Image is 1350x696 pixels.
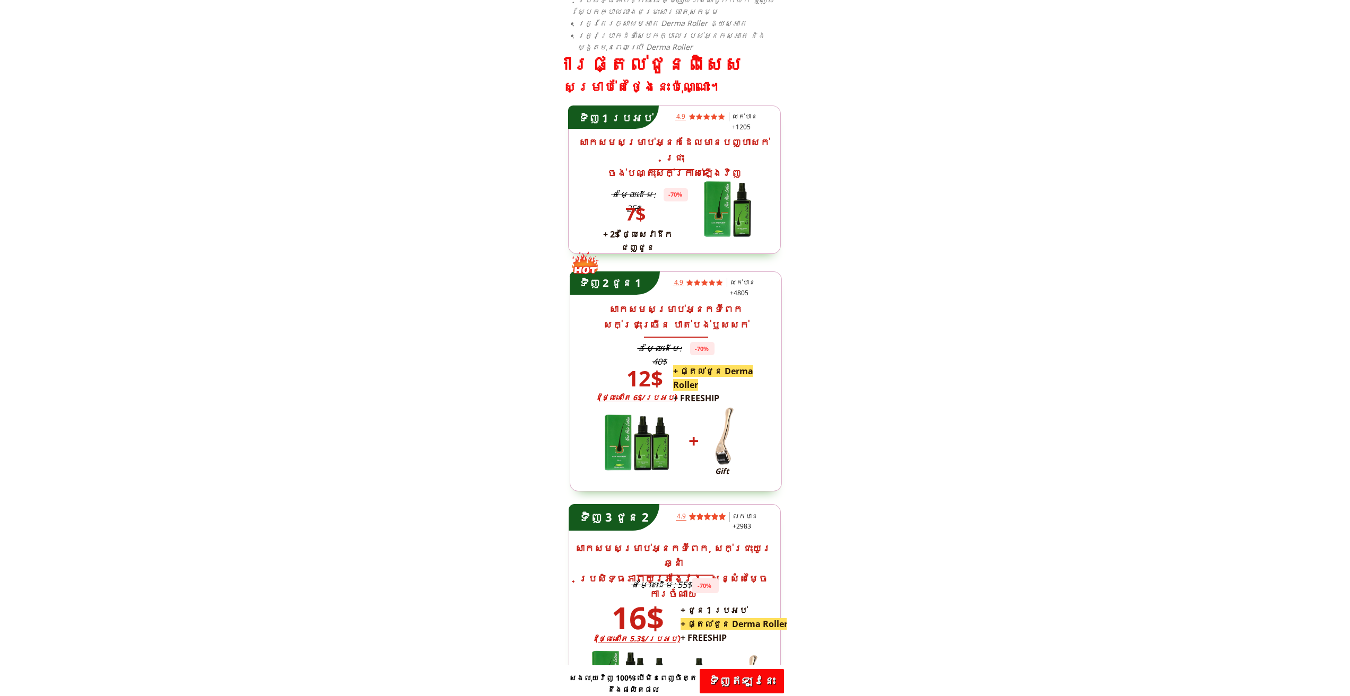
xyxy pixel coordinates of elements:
[576,302,776,332] h3: សាកសមសម្រាប់អ្នកទំពែក សក់ជ្រុះច្រើន បាត់បង់ឫសសក់
[628,578,695,592] h3: តម្លៃ​ដើម: 55$
[673,365,771,406] h3: + FREESHIP
[563,77,723,96] h3: សម្រាប់តែថ្ងៃនេះប៉ុណ្ណោះ។
[579,508,672,526] h3: ទិញ 3 ជូន 2
[674,277,696,287] h3: 4.9
[603,188,664,215] h3: តម្លៃដើម: 25$
[708,465,736,477] h3: Gift
[533,51,762,77] h3: ការផ្តល់ជូនពិសេស
[677,511,699,521] h3: 4.9
[732,111,776,131] h3: លក់បាន +1205
[676,111,699,121] h3: 4.9
[700,669,784,693] p: ទិញ​ឥឡូវនេះ
[683,426,704,455] h3: +
[573,135,776,180] h3: សាកសមសម្រាប់អ្នកដែលមានបញ្ហាសក់ជ្រុះ ចង់បណ្តុះសក់ក្រាស់ឡើងវិញ
[664,190,687,199] h3: -70%
[681,604,789,645] h3: + ជូន 1 ប្រអប់ + FREESHIP
[681,618,788,630] span: + ផ្តល់ជូន Derma Roller
[569,30,780,54] li: ត្រូវប្រាកដថាស្បែកក្បាលរបស់អ្នកស្អាត និងស្ងួតមុនពេលប្រើ Derma Roller
[673,365,753,391] span: + ផ្តល់ជូន Derma Roller
[573,541,773,602] h3: សាកសមសម្រាប់អ្នកទំពែក, សក់ជ្រុះយូរឆ្នាំ ប្រសិទ្ធភាពយូរអង្វែង - សន្សំសម្ចៃការចំណាយ
[569,17,780,29] li: ត្រូវតែរក្សាសម្អាត Derma Roller ឱ្យស្អាត
[589,633,686,645] h3: (ថ្លៃនៅតែ 5.3$/ប្រអប់)
[589,392,686,403] h3: (ថ្លៃនៅតែ 6$/ប្រអប់)
[594,228,682,255] h3: + 2$ ថ្លៃ​សេវា​ដឹកជញ្ជូន
[730,277,774,297] h3: លក់បាន +4805
[629,342,690,369] h3: តម្លៃ​ដើម: 40$
[578,110,675,127] h3: ទិញ 1 ប្រអប់
[591,593,684,642] h3: 16$
[690,344,713,354] h3: -70%
[619,199,652,228] h3: 7$
[625,362,665,395] h3: 12$
[569,673,697,694] span: សងលុយវិញ 100% បើមិនពេញចិត្តនឹងផលិតផល
[691,581,718,591] h3: -70%
[579,275,663,292] h3: ទិញ 2 ជូន 1
[733,511,777,531] h3: លក់បាន +2983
